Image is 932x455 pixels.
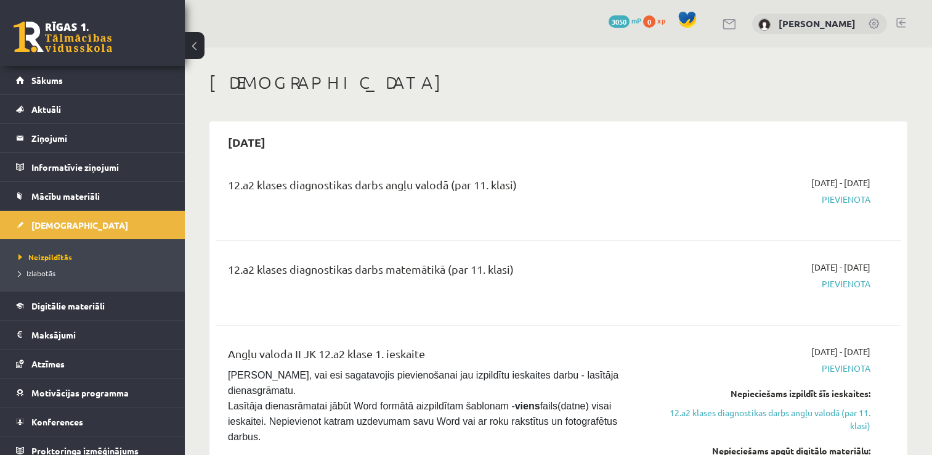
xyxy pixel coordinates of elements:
a: Aktuāli [16,95,169,123]
span: Digitālie materiāli [31,300,105,311]
span: [DATE] - [DATE] [811,261,870,274]
a: Maksājumi [16,321,169,349]
a: Digitālie materiāli [16,292,169,320]
span: 3050 [609,15,630,28]
a: Motivācijas programma [16,379,169,407]
a: 3050 mP [609,15,641,25]
a: Izlabotās [18,268,172,279]
a: Ziņojumi [16,124,169,152]
span: Aktuāli [31,104,61,115]
a: 12.a2 klases diagnostikas darbs angļu valodā (par 11. klasi) [668,406,870,432]
legend: Informatīvie ziņojumi [31,153,169,181]
span: xp [657,15,665,25]
span: Konferences [31,416,83,427]
a: Informatīvie ziņojumi [16,153,169,181]
strong: viens [515,401,540,411]
h1: [DEMOGRAPHIC_DATA] [209,72,907,93]
a: 0 xp [643,15,671,25]
a: Neizpildītās [18,252,172,263]
span: Izlabotās [18,268,55,278]
span: Motivācijas programma [31,387,129,398]
a: [PERSON_NAME] [779,17,856,30]
span: Mācību materiāli [31,191,100,202]
a: Atzīmes [16,350,169,378]
legend: Maksājumi [31,321,169,349]
a: [DEMOGRAPHIC_DATA] [16,211,169,239]
div: Nepieciešams izpildīt šīs ieskaites: [668,387,870,400]
span: [PERSON_NAME], vai esi sagatavojis pievienošanai jau izpildītu ieskaites darbu - lasītāja dienasg... [228,370,622,442]
img: Paula Svilāne [758,18,771,31]
span: Pievienota [668,193,870,206]
a: Sākums [16,66,169,94]
legend: Ziņojumi [31,124,169,152]
span: Pievienota [668,362,870,375]
a: Rīgas 1. Tālmācības vidusskola [14,22,112,52]
a: Konferences [16,408,169,436]
div: 12.a2 klases diagnostikas darbs matemātikā (par 11. klasi) [228,261,650,284]
span: Atzīmes [31,358,65,369]
span: [DEMOGRAPHIC_DATA] [31,219,128,231]
div: 12.a2 klases diagnostikas darbs angļu valodā (par 11. klasi) [228,176,650,199]
a: Mācību materiāli [16,182,169,210]
span: Sākums [31,75,63,86]
span: [DATE] - [DATE] [811,176,870,189]
span: Neizpildītās [18,252,72,262]
h2: [DATE] [216,128,278,157]
span: [DATE] - [DATE] [811,345,870,358]
div: Angļu valoda II JK 12.a2 klase 1. ieskaite [228,345,650,368]
span: mP [631,15,641,25]
span: Pievienota [668,277,870,290]
span: 0 [643,15,655,28]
